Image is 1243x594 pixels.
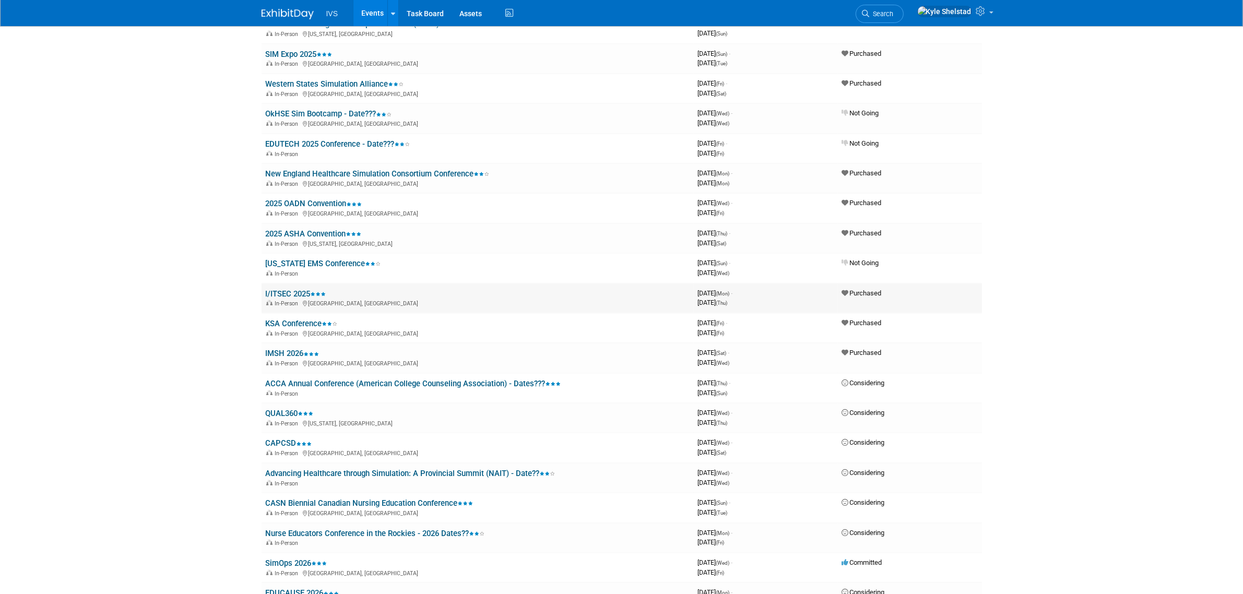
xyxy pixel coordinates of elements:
[698,289,733,297] span: [DATE]
[698,179,730,187] span: [DATE]
[716,241,727,246] span: (Sat)
[842,169,882,177] span: Purchased
[716,291,730,296] span: (Mon)
[698,209,725,217] span: [DATE]
[266,300,273,305] img: In-Person Event
[698,139,728,147] span: [DATE]
[842,349,882,357] span: Purchased
[870,10,894,18] span: Search
[731,109,733,117] span: -
[275,270,302,277] span: In-Person
[275,480,302,487] span: In-Person
[716,470,730,476] span: (Wed)
[698,50,731,57] span: [DATE]
[266,420,273,425] img: In-Person Event
[275,360,302,367] span: In-Person
[275,121,302,127] span: In-Person
[275,510,302,517] span: In-Person
[266,438,312,448] a: CAPCSD
[729,379,731,387] span: -
[275,300,302,307] span: In-Person
[842,529,885,537] span: Considering
[731,289,733,297] span: -
[266,568,690,577] div: [GEOGRAPHIC_DATA], [GEOGRAPHIC_DATA]
[731,559,733,566] span: -
[698,119,730,127] span: [DATE]
[716,231,728,236] span: (Thu)
[266,390,273,396] img: In-Person Event
[716,350,727,356] span: (Sat)
[266,559,327,568] a: SimOps 2026
[266,50,333,59] a: SIM Expo 2025
[266,61,273,66] img: In-Person Event
[698,498,731,506] span: [DATE]
[842,379,885,387] span: Considering
[716,260,728,266] span: (Sun)
[266,529,485,538] a: Nurse Educators Conference in the Rockies - 2026 Dates??
[729,50,731,57] span: -
[266,480,273,485] img: In-Person Event
[729,229,731,237] span: -
[716,420,728,426] span: (Thu)
[698,239,727,247] span: [DATE]
[842,498,885,506] span: Considering
[266,419,690,427] div: [US_STATE], [GEOGRAPHIC_DATA]
[716,390,728,396] span: (Sun)
[716,381,728,386] span: (Thu)
[266,570,273,575] img: In-Person Event
[698,269,730,277] span: [DATE]
[731,169,733,177] span: -
[842,409,885,417] span: Considering
[842,469,885,477] span: Considering
[698,109,733,117] span: [DATE]
[716,570,725,576] span: (Fri)
[716,91,727,97] span: (Sat)
[716,171,730,176] span: (Mon)
[266,508,690,517] div: [GEOGRAPHIC_DATA], [GEOGRAPHIC_DATA]
[698,379,731,387] span: [DATE]
[716,560,730,566] span: (Wed)
[698,329,725,337] span: [DATE]
[266,450,273,455] img: In-Person Event
[716,121,730,126] span: (Wed)
[698,389,728,397] span: [DATE]
[266,91,273,96] img: In-Person Event
[716,51,728,57] span: (Sun)
[842,289,882,297] span: Purchased
[266,31,273,36] img: In-Person Event
[266,259,381,268] a: [US_STATE] EMS Conference
[842,319,882,327] span: Purchased
[716,510,728,516] span: (Tue)
[266,379,561,388] a: ACCA Annual Conference (American College Counseling Association) - Dates???
[266,229,362,239] a: 2025 ASHA Convention
[266,139,410,149] a: EDUTECH 2025 Conference - Date???
[266,119,690,127] div: [GEOGRAPHIC_DATA], [GEOGRAPHIC_DATA]
[266,498,473,508] a: CASN Biennial Canadian Nursing Education Conference
[266,349,319,358] a: IMSH 2026
[698,319,728,327] span: [DATE]
[716,320,725,326] span: (Fri)
[716,141,725,147] span: (Fri)
[698,479,730,486] span: [DATE]
[716,360,730,366] span: (Wed)
[266,299,690,307] div: [GEOGRAPHIC_DATA], [GEOGRAPHIC_DATA]
[698,359,730,366] span: [DATE]
[698,568,725,576] span: [DATE]
[266,409,314,418] a: QUAL360
[275,390,302,397] span: In-Person
[716,300,728,306] span: (Thu)
[716,151,725,157] span: (Fri)
[716,530,730,536] span: (Mon)
[266,109,392,118] a: OkHSE Sim Bootcamp - Date???
[326,9,338,18] span: IVS
[266,59,690,67] div: [GEOGRAPHIC_DATA], [GEOGRAPHIC_DATA]
[716,330,725,336] span: (Fri)
[266,29,690,38] div: [US_STATE], [GEOGRAPHIC_DATA]
[698,438,733,446] span: [DATE]
[266,199,362,208] a: 2025 OADN Convention
[262,9,314,19] img: ExhibitDay
[716,480,730,486] span: (Wed)
[842,438,885,446] span: Considering
[266,209,690,217] div: [GEOGRAPHIC_DATA], [GEOGRAPHIC_DATA]
[698,508,728,516] span: [DATE]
